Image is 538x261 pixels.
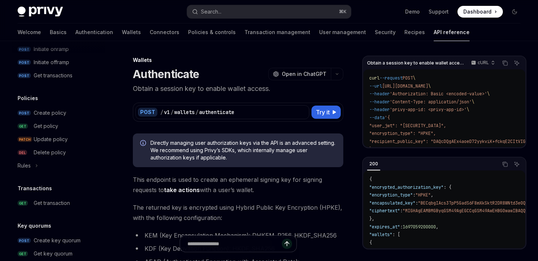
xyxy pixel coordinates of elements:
a: Basics [50,23,67,41]
span: "ubul5xhljqorce73sf82u0p3" [382,247,449,253]
span: Try it [316,108,330,117]
span: --header [369,99,390,105]
span: \ [428,83,431,89]
button: Copy the contents from the code block [500,58,510,68]
span: , [431,192,433,198]
a: POSTInitiate offramp [12,56,105,69]
span: [URL][DOMAIN_NAME] [382,83,428,89]
span: }, [369,216,374,222]
a: take actions [164,186,200,194]
div: wallets [174,109,195,116]
span: : [413,192,415,198]
button: Toggle Rules section [12,159,105,172]
span: 'Authorization: Basic <encoded-value>' [390,91,487,97]
span: : [415,200,418,206]
div: v1 [164,109,170,116]
span: : [380,247,382,253]
span: POST [18,238,31,243]
svg: Info [140,140,147,147]
span: \ [472,99,474,105]
div: Get key quorum [34,249,72,258]
span: Open in ChatGPT [282,70,326,78]
a: Demo [405,8,420,15]
div: Update policy [34,135,68,144]
a: DELDelete policy [12,146,105,159]
span: '{ [385,115,390,121]
span: Obtain a session key to enable wallet access. [367,60,464,66]
h5: Policies [18,94,38,103]
a: Authentication [75,23,113,41]
span: --header [369,91,390,97]
a: Recipes [404,23,425,41]
div: 200 [367,159,380,168]
button: cURL [467,57,498,69]
span: 'Content-Type: application/json' [390,99,472,105]
span: "encapsulated_key" [369,200,415,206]
div: Search... [201,7,221,16]
a: Policies & controls [188,23,236,41]
div: Get policy [34,122,58,130]
a: Connectors [150,23,179,41]
div: authenticate [199,109,234,116]
span: "encrypted_authorization_key" [369,184,444,190]
span: "wallets" [369,232,392,238]
a: POSTCreate key quorum [12,234,105,247]
div: Get transactions [34,71,72,80]
span: --header [369,107,390,113]
span: : { [444,184,451,190]
span: POST [18,73,31,78]
span: : [400,208,403,214]
button: Ask AI [512,159,522,169]
div: Create policy [34,109,66,117]
a: Wallets [122,23,141,41]
span: Directly managing user authorization keys via the API is an advanced setting. We recommend using ... [150,139,336,161]
span: --url [369,83,382,89]
span: "ciphertext" [369,208,400,214]
a: GETGet key quorum [12,247,105,260]
span: \ [467,107,469,113]
span: "id" [369,247,380,253]
button: Toggle dark mode [509,6,520,18]
h5: Transactions [18,184,52,193]
button: Open in ChatGPT [268,68,331,80]
span: ⌘ K [339,9,347,15]
span: , [436,224,438,230]
button: Copy the contents from the code block [500,159,510,169]
span: "HPKE" [415,192,431,198]
div: / [160,109,163,116]
span: "encryption_type" [369,192,413,198]
a: Support [429,8,449,15]
span: GET [18,251,28,257]
button: Send message [282,239,292,249]
div: / [171,109,173,116]
span: PATCH [18,137,32,142]
span: { [369,240,372,246]
span: GET [18,201,28,206]
span: : [400,224,403,230]
h5: Key quorums [18,221,51,230]
span: --request [380,75,403,81]
a: Dashboard [457,6,503,18]
h1: Authenticate [133,67,199,81]
div: Delete policy [34,148,66,157]
div: Initiate offramp [34,58,69,67]
span: , [449,247,451,253]
a: API reference [434,23,470,41]
button: Ask AI [512,58,522,68]
span: }' [369,146,374,152]
span: \ [487,91,490,97]
span: Dashboard [463,8,492,15]
span: 1697059200000 [403,224,436,230]
span: POST [18,110,31,116]
a: POSTGet transactions [12,69,105,82]
span: \ [413,75,415,81]
span: : [ [392,232,400,238]
p: cURL [478,60,489,66]
img: dark logo [18,7,63,17]
a: POSTCreate policy [12,106,105,120]
a: Transaction management [244,23,310,41]
a: GETGet policy [12,120,105,133]
li: KEM (Key Encapsulation Mechanism): DHKEM_P256_HKDF_SHA256 [133,230,343,240]
div: Rules [18,161,31,170]
button: Open search [187,5,351,18]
